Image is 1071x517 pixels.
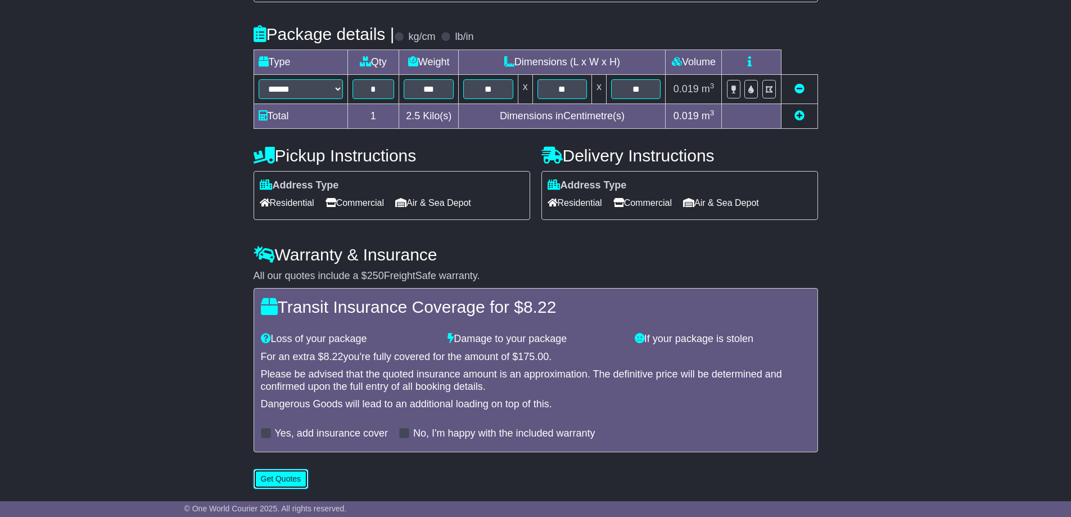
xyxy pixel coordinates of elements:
td: x [518,74,532,104]
div: Dangerous Goods will lead to an additional loading on top of this. [261,398,811,411]
span: Commercial [326,194,384,212]
span: Air & Sea Depot [395,194,471,212]
span: 0.019 [674,83,699,95]
td: Kilo(s) [399,104,459,128]
td: Dimensions (L x W x H) [459,50,666,74]
div: Damage to your package [442,333,629,345]
span: 250 [367,270,384,281]
div: Loss of your package [255,333,442,345]
button: Get Quotes [254,469,309,489]
label: Address Type [260,179,339,192]
div: For an extra $ you're fully covered for the amount of $ . [261,351,811,363]
label: Yes, add insurance cover [275,428,388,440]
h4: Delivery Instructions [541,146,818,165]
td: Volume [666,50,722,74]
span: 0.019 [674,110,699,122]
td: Dimensions in Centimetre(s) [459,104,666,128]
span: Residential [260,194,314,212]
span: Residential [548,194,602,212]
span: 2.5 [406,110,420,122]
span: Air & Sea Depot [683,194,759,212]
div: All our quotes include a $ FreightSafe warranty. [254,270,818,282]
td: x [592,74,607,104]
label: kg/cm [408,31,435,43]
td: Type [254,50,347,74]
span: 8.22 [324,351,344,362]
h4: Package details | [254,25,395,43]
h4: Pickup Instructions [254,146,530,165]
div: Please be advised that the quoted insurance amount is an approximation. The definitive price will... [261,368,811,393]
label: No, I'm happy with the included warranty [413,428,595,440]
span: Commercial [613,194,672,212]
sup: 3 [710,82,715,90]
span: 8.22 [523,298,556,316]
a: Add new item [794,110,805,122]
span: m [702,83,715,95]
span: © One World Courier 2025. All rights reserved. [184,504,347,513]
h4: Warranty & Insurance [254,245,818,264]
label: Address Type [548,179,627,192]
span: 175.00 [518,351,549,362]
span: m [702,110,715,122]
a: Remove this item [794,83,805,95]
td: Qty [347,50,399,74]
label: lb/in [455,31,473,43]
td: 1 [347,104,399,128]
sup: 3 [710,109,715,117]
td: Total [254,104,347,128]
h4: Transit Insurance Coverage for $ [261,298,811,316]
div: If your package is stolen [629,333,816,345]
td: Weight [399,50,459,74]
